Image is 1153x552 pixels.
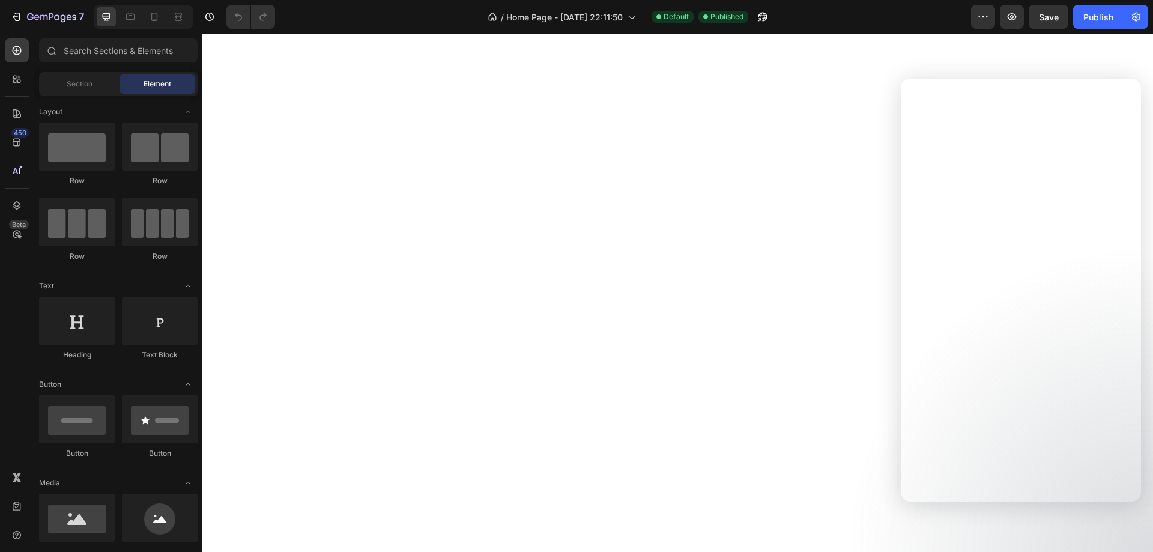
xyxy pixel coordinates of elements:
[1083,11,1113,23] div: Publish
[501,11,504,23] span: /
[39,281,54,291] span: Text
[178,102,198,121] span: Toggle open
[9,220,29,229] div: Beta
[39,38,198,62] input: Search Sections & Elements
[39,379,61,390] span: Button
[67,79,92,89] span: Section
[1029,5,1068,29] button: Save
[178,473,198,493] span: Toggle open
[202,34,1153,552] iframe: Design area
[178,375,198,394] span: Toggle open
[710,11,743,22] span: Published
[664,11,689,22] span: Default
[39,175,115,186] div: Row
[178,276,198,296] span: Toggle open
[5,5,89,29] button: 7
[1112,493,1141,522] iframe: Intercom live chat
[11,128,29,138] div: 450
[39,106,62,117] span: Layout
[39,448,115,459] div: Button
[144,79,171,89] span: Element
[1073,5,1124,29] button: Publish
[122,175,198,186] div: Row
[122,350,198,360] div: Text Block
[506,11,623,23] span: Home Page - [DATE] 22:11:50
[901,79,1141,502] iframe: Intercom live chat
[1039,12,1059,22] span: Save
[39,350,115,360] div: Heading
[122,251,198,262] div: Row
[39,251,115,262] div: Row
[39,478,60,488] span: Media
[226,5,275,29] div: Undo/Redo
[122,448,198,459] div: Button
[79,10,84,24] p: 7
